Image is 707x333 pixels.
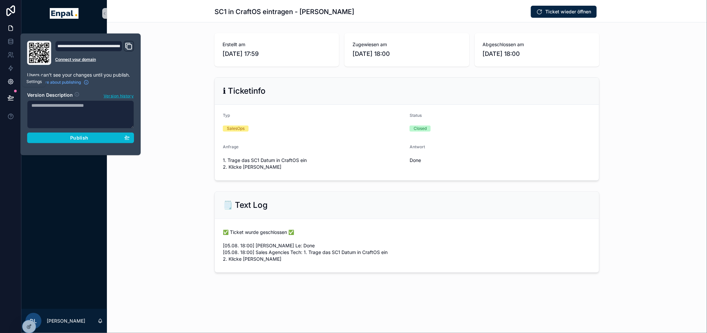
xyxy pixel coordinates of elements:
span: Antwort [410,144,425,149]
h2: 🗒 Text Log [223,200,268,211]
span: Anfrage [223,144,239,149]
span: [DATE] 17:59 [223,49,331,59]
span: Abgeschlossen am [483,41,591,48]
h1: SC1 in CraftOS eintragen - [PERSON_NAME] [215,7,354,16]
button: Publish [27,133,134,143]
span: [DATE] 18:00 [352,49,461,59]
div: Domain and Custom Link [55,41,134,65]
span: Status [410,113,422,118]
h2: ℹ Ticketinfo [223,86,266,96]
img: App logo [50,8,78,19]
span: Done [410,157,591,164]
button: Version history [103,92,134,99]
span: 1. Trage das SC1 Datum in CraftOS ein 2. Klicke [PERSON_NAME] [223,157,404,170]
span: ✅ Ticket wurde geschlossen ✅ [05.08. 18:00] [PERSON_NAME] Le: Done [05.08. 18:00] Sales Agencies ... [223,229,591,262]
div: SalesOps [227,126,245,132]
span: DL [30,317,37,325]
div: scrollable content [21,27,107,119]
div: Closed [414,126,427,132]
h2: Version Description [27,92,73,99]
div: Settings [26,79,42,84]
span: Version history [104,92,134,99]
span: Zugewiesen am [352,41,461,48]
span: [DATE] 18:00 [483,49,591,59]
button: Ticket wieder öffnen [531,6,597,18]
a: Learn more about publishing [27,80,89,85]
span: Typ [223,113,230,118]
a: Connect your domain [55,57,134,62]
a: Startseite [25,31,103,44]
p: Users can't see your changes until you publish. [27,72,134,78]
span: Erstellt am [223,41,331,48]
span: Learn more about publishing [27,80,81,85]
span: Publish [70,135,88,141]
span: Ticket wieder öffnen [546,8,591,15]
p: [PERSON_NAME] [47,318,85,324]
